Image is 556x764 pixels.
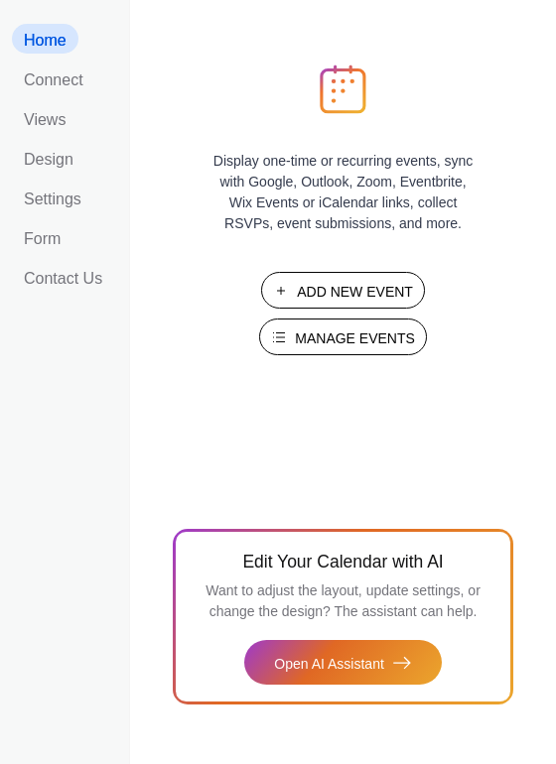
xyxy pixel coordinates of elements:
span: Manage Events [295,328,415,349]
a: Settings [12,183,93,212]
span: Settings [24,191,81,208]
span: Want to adjust the layout, update settings, or change the design? The assistant can help. [206,582,481,619]
span: Edit Your Calendar with AI [242,548,443,575]
button: Open AI Assistant [244,640,442,685]
a: Design [12,143,85,173]
span: Form [24,230,61,248]
button: Add New Event [261,272,425,309]
a: Form [12,222,72,252]
span: Connect [24,71,83,89]
span: Views [24,111,66,129]
a: Connect [12,64,95,93]
button: Manage Events [259,318,427,355]
span: Home [24,32,67,50]
a: Home [12,24,78,54]
span: Add New Event [297,282,413,303]
span: Open AI Assistant [274,654,384,675]
span: Contact Us [24,270,102,288]
a: Views [12,103,77,133]
a: Contact Us [12,262,114,292]
img: logo_icon.svg [320,64,365,114]
span: Display one-time or recurring events, sync with Google, Outlook, Zoom, Eventbrite, Wix Events or ... [209,151,478,234]
span: Design [24,151,73,169]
